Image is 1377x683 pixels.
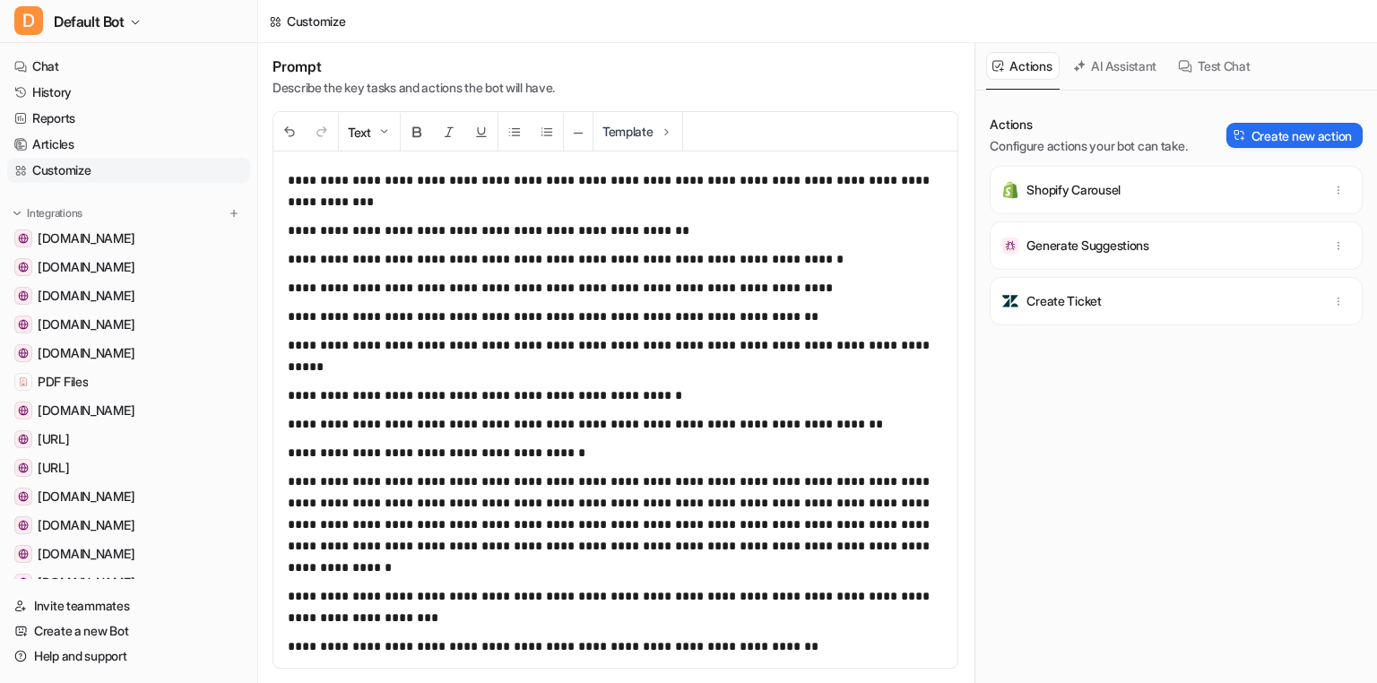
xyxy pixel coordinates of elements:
img: Create Ticket icon [1001,292,1019,310]
button: Undo [273,113,306,151]
a: Articles [7,132,250,157]
span: [DOMAIN_NAME] [38,545,134,563]
span: [DOMAIN_NAME] [38,344,134,362]
button: ─ [564,113,593,151]
button: Integrations [7,204,88,222]
img: Create action [1234,129,1246,142]
span: PDF Files [38,373,88,391]
a: Help and support [7,644,250,669]
p: Shopify Carousel [1026,181,1121,199]
p: Actions [990,116,1187,134]
p: Generate Suggestions [1026,237,1148,255]
img: Undo [282,125,297,139]
span: [DOMAIN_NAME] [38,229,134,247]
img: expand menu [11,207,23,220]
a: github.com[DOMAIN_NAME] [7,226,250,251]
p: Create Ticket [1026,292,1101,310]
button: Text [339,113,400,151]
img: www.notion.com [18,348,29,359]
img: gorgiasio.webflow.io [18,319,29,330]
img: www.atlassian.com [18,405,29,416]
span: [DOMAIN_NAME] [38,402,134,419]
a: www.eesel.ai[URL] [7,427,250,452]
button: Test Chat [1172,52,1258,80]
span: [DOMAIN_NAME] [38,258,134,276]
span: [URL] [38,459,70,477]
button: AI Assistant [1067,52,1165,80]
img: PDF Files [18,376,29,387]
a: codesandbox.io[DOMAIN_NAME] [7,513,250,538]
img: chatgpt.com [18,290,29,301]
img: www.figma.com [18,262,29,272]
img: codesandbox.io [18,520,29,531]
a: mail.google.com[DOMAIN_NAME] [7,484,250,509]
img: Unordered List [507,125,522,139]
button: Unordered List [498,113,531,151]
button: Template [593,112,682,151]
a: www.atlassian.com[DOMAIN_NAME] [7,398,250,423]
a: www.npmjs.com[DOMAIN_NAME] [7,570,250,595]
h1: Prompt [273,57,555,75]
img: www.eesel.ai [18,434,29,445]
span: [DOMAIN_NAME] [38,488,134,506]
img: Generate Suggestions icon [1001,237,1019,255]
span: [DOMAIN_NAME] [38,574,134,592]
img: Dropdown Down Arrow [377,125,391,139]
button: Create new action [1226,123,1363,148]
img: www.programiz.com [18,549,29,559]
a: History [7,80,250,105]
a: www.figma.com[DOMAIN_NAME] [7,255,250,280]
img: Underline [474,125,489,139]
a: Customize [7,158,250,183]
img: dashboard.eesel.ai [18,463,29,473]
img: Bold [410,125,424,139]
span: [DOMAIN_NAME] [38,516,134,534]
a: dashboard.eesel.ai[URL] [7,455,250,480]
a: Invite teammates [7,593,250,618]
a: www.programiz.com[DOMAIN_NAME] [7,541,250,566]
img: Redo [315,125,329,139]
span: Default Bot [54,9,125,34]
img: www.npmjs.com [18,577,29,588]
span: D [14,6,43,35]
span: [URL] [38,430,70,448]
p: Configure actions your bot can take. [990,137,1187,155]
a: gorgiasio.webflow.io[DOMAIN_NAME] [7,312,250,337]
button: Redo [306,113,338,151]
img: mail.google.com [18,491,29,502]
a: Chat [7,54,250,79]
img: menu_add.svg [228,207,240,220]
button: Underline [465,113,498,151]
a: Create a new Bot [7,618,250,644]
button: Ordered List [531,113,563,151]
img: Shopify Carousel icon [1001,181,1019,199]
a: www.notion.com[DOMAIN_NAME] [7,341,250,366]
a: chatgpt.com[DOMAIN_NAME] [7,283,250,308]
button: Bold [401,113,433,151]
span: [DOMAIN_NAME] [38,316,134,333]
p: Integrations [27,206,82,220]
img: Ordered List [540,125,554,139]
span: [DOMAIN_NAME] [38,287,134,305]
img: Template [659,125,673,139]
a: PDF FilesPDF Files [7,369,250,394]
div: Customize [287,12,345,30]
img: Italic [442,125,456,139]
button: Actions [986,52,1060,80]
p: Describe the key tasks and actions the bot will have. [273,79,555,97]
a: Reports [7,106,250,131]
button: Italic [433,113,465,151]
img: github.com [18,233,29,244]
